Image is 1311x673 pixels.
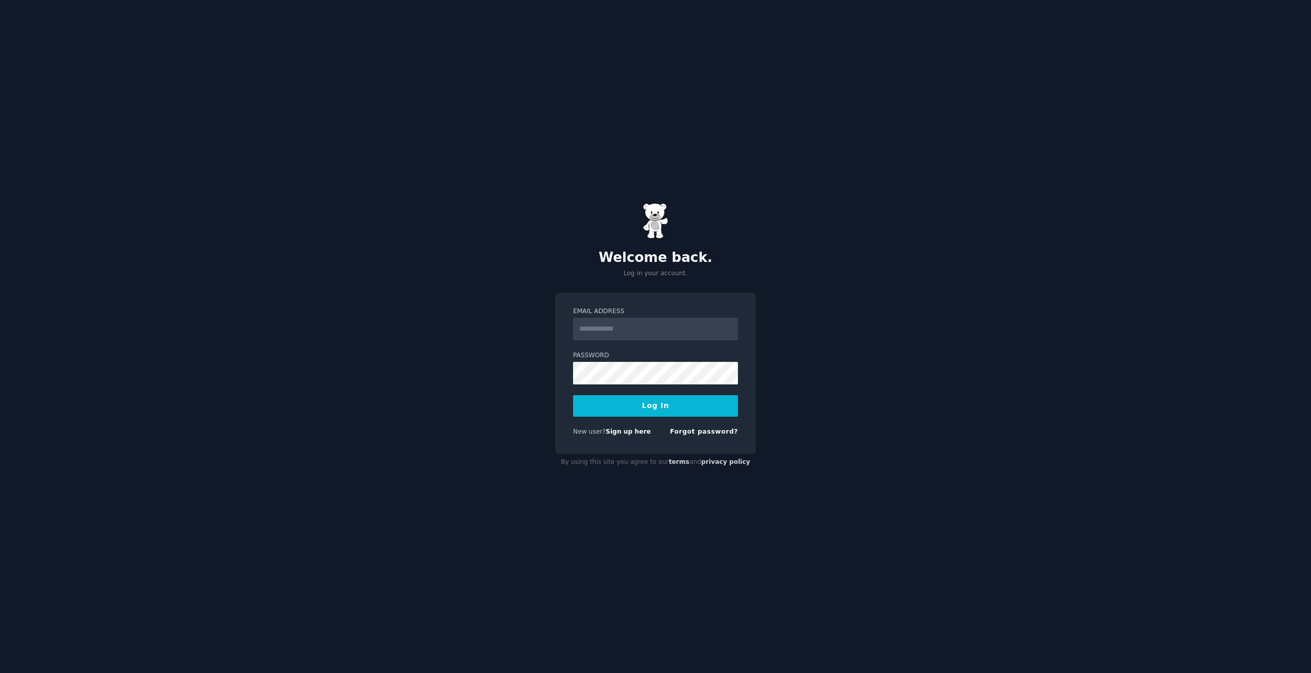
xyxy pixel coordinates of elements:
span: New user? [573,428,606,435]
img: Gummy Bear [643,203,668,239]
a: terms [669,458,689,465]
label: Password [573,351,738,360]
a: Sign up here [606,428,651,435]
a: Forgot password? [670,428,738,435]
h2: Welcome back. [555,250,756,266]
button: Log In [573,395,738,417]
label: Email Address [573,307,738,316]
div: By using this site you agree to our and [555,454,756,471]
p: Log in your account. [555,269,756,278]
a: privacy policy [701,458,750,465]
